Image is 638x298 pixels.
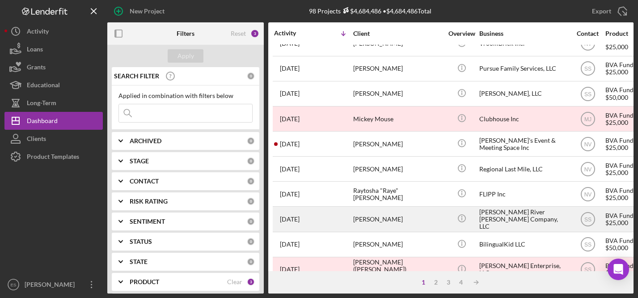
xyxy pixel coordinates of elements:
[584,141,592,147] text: NV
[280,65,300,72] time: 2025-09-05 14:15
[353,258,443,281] div: [PERSON_NAME] ([PERSON_NAME]) [PERSON_NAME]
[445,30,478,37] div: Overview
[274,30,313,37] div: Activity
[247,278,255,286] div: 3
[11,282,17,287] text: ES
[4,40,103,58] button: Loans
[341,7,381,15] div: $4,684,486
[353,132,443,156] div: [PERSON_NAME]
[177,49,194,63] div: Apply
[4,276,103,294] button: ES[PERSON_NAME]
[130,218,165,225] b: SENTIMENT
[442,279,455,286] div: 3
[27,112,58,132] div: Dashboard
[231,30,246,37] div: Reset
[4,112,103,130] button: Dashboard
[571,30,604,37] div: Contact
[353,107,443,131] div: Mickey Mouse
[608,259,629,280] div: Open Intercom Messenger
[177,30,194,37] b: Filters
[247,157,255,165] div: 0
[22,276,80,296] div: [PERSON_NAME]
[4,22,103,40] button: Activity
[130,278,159,285] b: PRODUCT
[247,137,255,145] div: 0
[247,238,255,246] div: 0
[584,242,591,248] text: SS
[27,76,60,96] div: Educational
[584,191,592,197] text: NV
[130,137,161,145] b: ARCHIVED
[353,233,443,256] div: [PERSON_NAME]
[479,30,569,37] div: Business
[353,207,443,231] div: [PERSON_NAME]
[592,2,611,20] div: Export
[584,66,591,72] text: SS
[130,178,159,185] b: CONTACT
[130,258,148,265] b: STATE
[247,217,255,226] div: 0
[479,57,569,81] div: Pursue Family Services, LLC
[247,72,255,80] div: 0
[4,58,103,76] button: Grants
[130,2,165,20] div: New Project
[130,198,168,205] b: RISK RATING
[584,267,591,273] text: SS
[247,197,255,205] div: 0
[280,90,300,97] time: 2025-09-03 15:31
[584,41,592,47] text: NV
[479,258,569,281] div: [PERSON_NAME] Enterprise, LLC
[479,233,569,256] div: BilingualKid LLC
[584,217,591,223] text: SS
[280,191,300,198] time: 2025-08-28 22:19
[280,115,300,123] time: 2025-09-02 16:15
[353,82,443,106] div: [PERSON_NAME]
[280,241,300,248] time: 2025-08-27 12:15
[168,49,203,63] button: Apply
[353,57,443,81] div: [PERSON_NAME]
[280,140,300,148] time: 2025-09-01 21:52
[4,130,103,148] button: Clients
[4,76,103,94] button: Educational
[583,2,634,20] button: Export
[130,158,149,165] b: STAGE
[479,157,569,181] div: Regional Last Mile, LLC
[280,266,300,273] time: 2025-08-20 23:39
[27,148,79,168] div: Product Templates
[27,40,43,60] div: Loans
[27,130,46,150] div: Clients
[584,116,592,122] text: MJ
[353,182,443,206] div: Raytosha "Raye" [PERSON_NAME]
[27,22,49,43] div: Activity
[309,7,431,15] div: 98 Projects • $4,684,486 Total
[584,166,592,172] text: NV
[479,182,569,206] div: FLIPP Inc
[247,258,255,266] div: 0
[430,279,442,286] div: 2
[584,91,591,97] text: SS
[417,279,430,286] div: 1
[479,207,569,231] div: [PERSON_NAME] River [PERSON_NAME] Company, LLC
[27,94,56,114] div: Long-Term
[280,166,300,173] time: 2025-09-01 21:41
[353,30,443,37] div: Client
[353,157,443,181] div: [PERSON_NAME]
[227,278,242,285] div: Clear
[118,92,253,99] div: Applied in combination with filters below
[130,238,152,245] b: STATUS
[479,82,569,106] div: [PERSON_NAME], LLC
[280,216,300,223] time: 2025-08-27 15:59
[107,2,173,20] button: New Project
[4,148,103,166] button: Product Templates
[455,279,467,286] div: 4
[4,94,103,112] button: Long-Term
[114,72,159,80] b: SEARCH FILTER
